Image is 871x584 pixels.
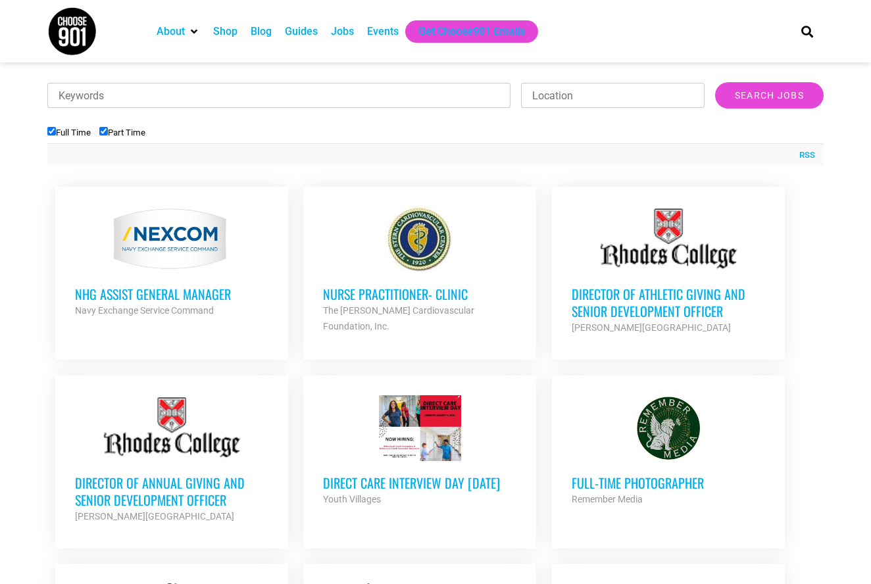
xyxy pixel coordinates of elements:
strong: Youth Villages [323,494,381,504]
h3: Direct Care Interview Day [DATE] [323,474,516,491]
label: Part Time [99,128,145,137]
input: Keywords [47,83,510,108]
a: Direct Care Interview Day [DATE] Youth Villages [303,376,536,527]
div: Search [797,20,818,42]
h3: Full-Time Photographer [572,474,765,491]
input: Full Time [47,127,56,135]
a: Director of Athletic Giving and Senior Development Officer [PERSON_NAME][GEOGRAPHIC_DATA] [552,187,785,355]
a: Director of Annual Giving and Senior Development Officer [PERSON_NAME][GEOGRAPHIC_DATA] [55,376,288,544]
a: Events [367,24,399,39]
a: About [157,24,185,39]
a: RSS [793,149,815,162]
strong: The [PERSON_NAME] Cardiovascular Foundation, Inc. [323,305,474,331]
h3: NHG ASSIST GENERAL MANAGER [75,285,268,303]
strong: [PERSON_NAME][GEOGRAPHIC_DATA] [75,511,234,522]
a: Shop [213,24,237,39]
h3: Nurse Practitioner- Clinic [323,285,516,303]
label: Full Time [47,128,91,137]
h3: Director of Annual Giving and Senior Development Officer [75,474,268,508]
strong: Remember Media [572,494,643,504]
div: About [150,20,207,43]
strong: Navy Exchange Service Command [75,305,214,316]
input: Part Time [99,127,108,135]
h3: Director of Athletic Giving and Senior Development Officer [572,285,765,320]
a: Get Choose901 Emails [418,24,525,39]
a: Full-Time Photographer Remember Media [552,376,785,527]
strong: [PERSON_NAME][GEOGRAPHIC_DATA] [572,322,731,333]
a: Blog [251,24,272,39]
input: Location [521,83,705,108]
nav: Main nav [150,20,779,43]
a: Nurse Practitioner- Clinic The [PERSON_NAME] Cardiovascular Foundation, Inc. [303,187,536,354]
a: NHG ASSIST GENERAL MANAGER Navy Exchange Service Command [55,187,288,338]
a: Jobs [331,24,354,39]
a: Guides [285,24,318,39]
input: Search Jobs [715,82,824,109]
